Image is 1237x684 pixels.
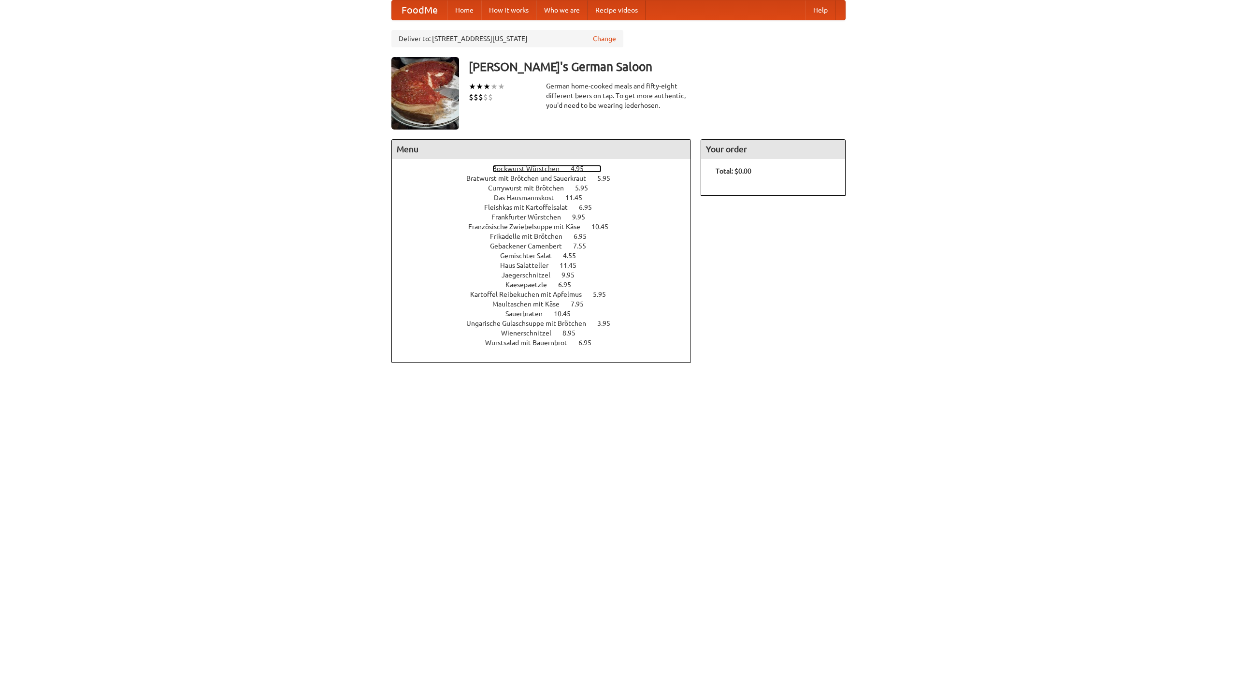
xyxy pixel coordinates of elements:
[469,92,474,102] li: $
[805,0,835,20] a: Help
[494,194,564,202] span: Das Hausmannskost
[478,92,483,102] li: $
[492,300,569,308] span: Maultaschen mit Käse
[488,92,493,102] li: $
[597,320,620,327] span: 3.95
[501,329,561,337] span: Wienerschnitzel
[492,300,602,308] a: Maultaschen mit Käse 7.95
[470,291,624,298] a: Kartoffel Reibekuchen mit Apfelmus 5.95
[391,30,623,47] div: Deliver to: [STREET_ADDRESS][US_STATE]
[505,310,589,318] a: Sauerbraten 10.45
[488,184,574,192] span: Currywurst mit Brötchen
[505,281,557,289] span: Kaesepaetzle
[716,167,751,175] b: Total: $0.00
[484,204,610,211] a: Fleishkas mit Kartoffelsalat 6.95
[561,271,584,279] span: 9.95
[491,213,571,221] span: Frankfurter Würstchen
[502,271,592,279] a: Jaegerschnitzel 9.95
[597,175,620,182] span: 5.95
[502,271,560,279] span: Jaegerschnitzel
[490,233,604,240] a: Frikadelle mit Brötchen 6.95
[591,223,618,231] span: 10.45
[546,81,691,110] div: German home-cooked meals and fifty-eight different beers on tap. To get more authentic, you'd nee...
[474,92,478,102] li: $
[558,281,581,289] span: 6.95
[536,0,588,20] a: Who we are
[484,204,577,211] span: Fleishkas mit Kartoffelsalat
[563,252,586,260] span: 4.55
[490,233,572,240] span: Frikadelle mit Brötchen
[593,34,616,44] a: Change
[392,140,690,159] h4: Menu
[494,194,600,202] a: Das Hausmannskost 11.45
[572,213,595,221] span: 9.95
[488,184,606,192] a: Currywurst mit Brötchen 5.95
[485,339,609,347] a: Wurstsalad mit Bauernbrot 6.95
[560,262,586,269] span: 11.45
[500,252,594,260] a: Gemischter Salat 4.55
[483,92,488,102] li: $
[554,310,580,318] span: 10.45
[505,310,552,318] span: Sauerbraten
[491,213,603,221] a: Frankfurter Würstchen 9.95
[490,81,498,92] li: ★
[447,0,481,20] a: Home
[579,204,602,211] span: 6.95
[701,140,845,159] h4: Your order
[490,242,572,250] span: Gebackener Camenbert
[501,329,593,337] a: Wienerschnitzel 8.95
[476,81,483,92] li: ★
[492,165,569,173] span: Bockwurst Würstchen
[588,0,646,20] a: Recipe videos
[500,262,558,269] span: Haus Salatteller
[470,291,591,298] span: Kartoffel Reibekuchen mit Apfelmus
[565,194,592,202] span: 11.45
[466,175,628,182] a: Bratwurst mit Brötchen und Sauerkraut 5.95
[466,320,596,327] span: Ungarische Gulaschsuppe mit Brötchen
[562,329,585,337] span: 8.95
[391,57,459,130] img: angular.jpg
[466,320,628,327] a: Ungarische Gulaschsuppe mit Brötchen 3.95
[500,262,594,269] a: Haus Salatteller 11.45
[571,165,593,173] span: 4.95
[593,291,616,298] span: 5.95
[468,223,590,231] span: Französische Zwiebelsuppe mit Käse
[468,223,626,231] a: Französische Zwiebelsuppe mit Käse 10.45
[571,300,593,308] span: 7.95
[466,175,596,182] span: Bratwurst mit Brötchen und Sauerkraut
[469,57,846,76] h3: [PERSON_NAME]'s German Saloon
[498,81,505,92] li: ★
[573,242,596,250] span: 7.55
[575,184,598,192] span: 5.95
[483,81,490,92] li: ★
[481,0,536,20] a: How it works
[500,252,561,260] span: Gemischter Salat
[574,233,596,240] span: 6.95
[505,281,589,289] a: Kaesepaetzle 6.95
[469,81,476,92] li: ★
[490,242,604,250] a: Gebackener Camenbert 7.55
[492,165,602,173] a: Bockwurst Würstchen 4.95
[485,339,577,347] span: Wurstsalad mit Bauernbrot
[578,339,601,347] span: 6.95
[392,0,447,20] a: FoodMe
